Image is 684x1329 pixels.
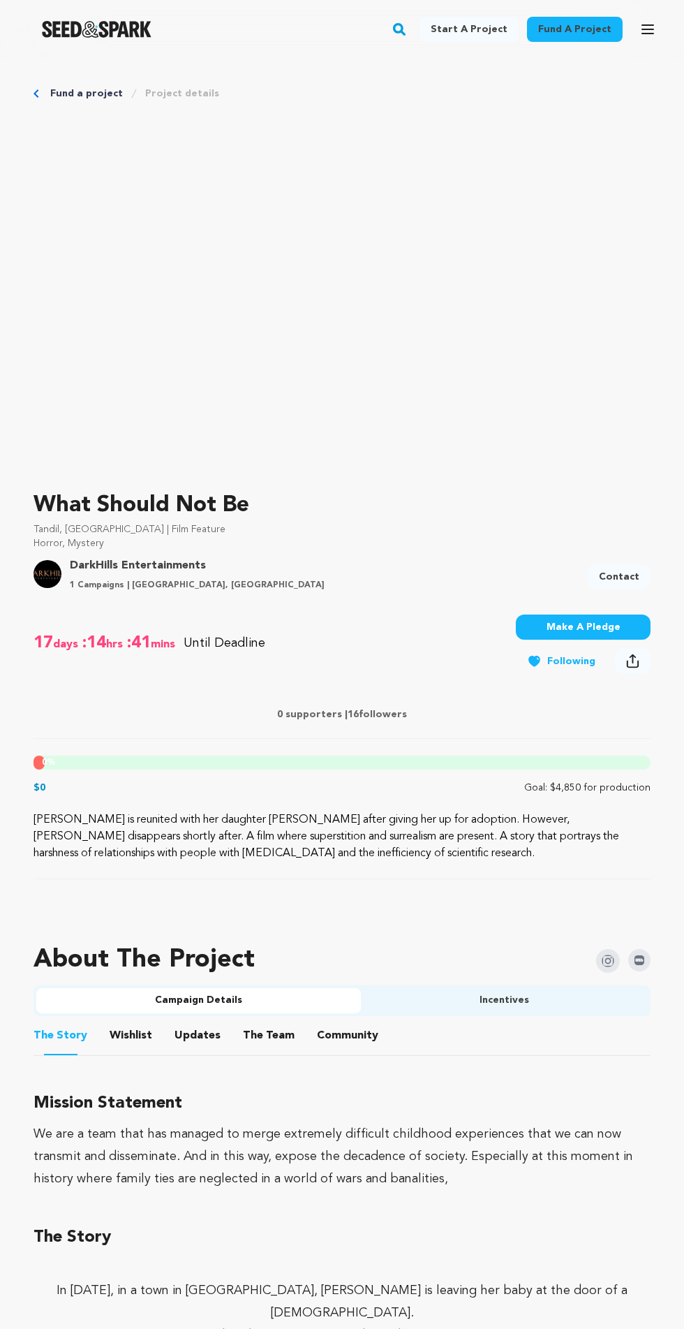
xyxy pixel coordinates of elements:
[70,580,325,591] p: 1 Campaigns | [GEOGRAPHIC_DATA], [GEOGRAPHIC_DATA]
[588,564,650,589] a: Contact
[184,633,265,653] p: Until Deadline
[174,1027,221,1044] span: Updates
[34,781,45,795] p: $0
[34,1027,87,1044] span: Story
[34,707,650,721] p: 0 supporters | followers
[145,87,219,101] a: Project details
[34,87,650,101] div: Breadcrumb
[53,632,81,654] span: days
[34,756,45,770] div: %
[628,949,650,971] img: Seed&Spark IMDB Icon
[596,949,620,973] img: Seed&Spark Instagram Icon
[34,1224,650,1251] h3: The Story
[34,1027,54,1044] span: The
[110,1027,152,1044] span: Wishlist
[126,632,151,654] span: :41
[81,632,106,654] span: :14
[34,632,53,654] span: 17
[36,988,361,1013] button: Campaign Details
[42,758,47,767] span: 0
[34,536,650,550] p: Horror, Mystery
[106,632,126,654] span: hrs
[42,21,151,38] a: Seed&Spark Homepage
[317,1027,378,1044] span: Community
[42,21,151,38] img: Seed&Spark Logo Dark Mode
[50,87,123,101] a: Fund a project
[34,1279,650,1324] p: In [DATE], in a town in [GEOGRAPHIC_DATA], [PERSON_NAME] is leaving her baby at the door of a [DE...
[34,946,255,974] h1: About The Project
[524,781,650,795] p: Goal: $4,850 for production
[516,615,650,640] button: Make A Pledge
[527,17,623,42] a: Fund a project
[34,560,61,588] img: b43f3a461490f4a4.jpg
[516,649,607,674] button: Following
[243,1027,263,1044] span: The
[34,1089,650,1117] h3: Mission Statement
[34,812,650,862] p: [PERSON_NAME] is reunited with her daughter [PERSON_NAME] after giving her up for adoption. Howev...
[34,489,650,522] p: What Should Not Be
[419,17,519,42] a: Start a project
[243,1027,295,1044] span: Team
[34,522,650,536] p: Tandil, [GEOGRAPHIC_DATA] | Film Feature
[70,557,325,574] a: Goto DarkHills Entertainments profile
[151,632,178,654] span: mins
[34,1123,650,1190] div: We are a team that has managed to merge extremely difficult childhood experiences that we can now...
[361,988,648,1013] button: Incentives
[348,710,359,719] span: 16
